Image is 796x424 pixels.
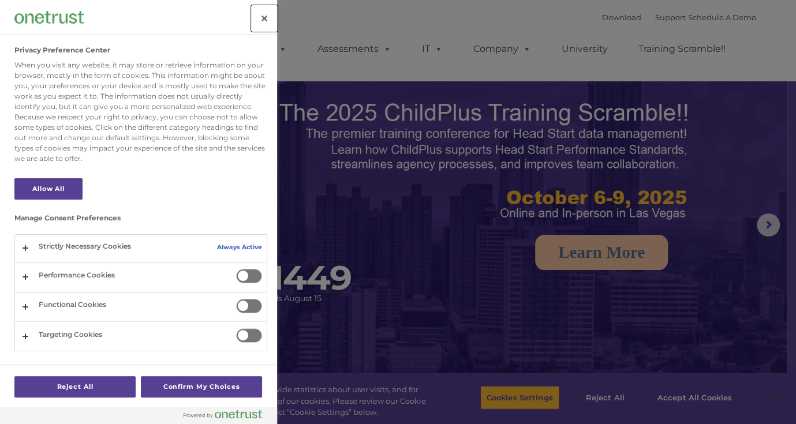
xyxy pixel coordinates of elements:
[14,6,84,29] div: Company Logo
[141,376,262,397] button: Confirm My Choices
[14,178,83,200] button: Allow All
[252,6,277,31] button: Close
[160,123,210,132] span: Phone number
[14,376,136,397] button: Reject All
[14,60,267,164] div: When you visit any website, it may store or retrieve information on your browser, mostly in the f...
[184,410,271,424] a: Powered by OneTrust Opens in a new Tab
[14,11,84,23] img: Company Logo
[160,76,196,85] span: Last name
[14,46,110,54] h2: Privacy Preference Center
[184,410,262,419] img: Powered by OneTrust Opens in a new Tab
[14,214,267,228] h3: Manage Consent Preferences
